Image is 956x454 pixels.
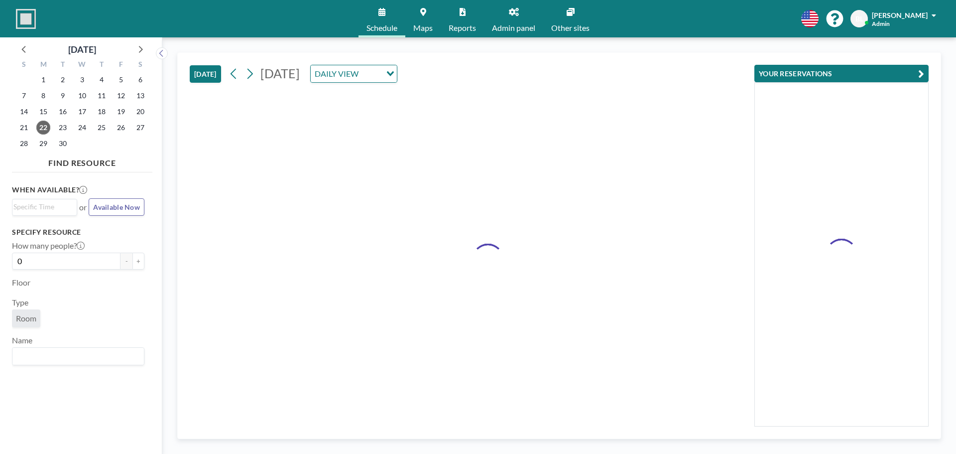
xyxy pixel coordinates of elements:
span: Tuesday, September 23, 2025 [56,121,70,135]
div: S [14,59,34,72]
span: Friday, September 12, 2025 [114,89,128,103]
input: Search for option [361,67,380,80]
button: + [132,253,144,270]
span: Sunday, September 7, 2025 [17,89,31,103]
span: Sunday, September 14, 2025 [17,105,31,119]
span: Wednesday, September 24, 2025 [75,121,89,135]
span: Saturday, September 13, 2025 [133,89,147,103]
span: DAILY VIEW [313,67,360,80]
span: Room [16,313,36,323]
div: W [73,59,92,72]
span: Tuesday, September 30, 2025 [56,137,70,151]
span: Other sites [551,24,590,32]
span: Tuesday, September 16, 2025 [56,105,70,119]
span: Tuesday, September 2, 2025 [56,73,70,87]
label: How many people? [12,241,85,251]
span: [PERSON_NAME] [872,11,928,19]
span: Available Now [93,203,140,211]
span: Sunday, September 21, 2025 [17,121,31,135]
span: Thursday, September 11, 2025 [95,89,109,103]
label: Floor [12,278,30,288]
input: Search for option [13,201,71,212]
div: T [92,59,111,72]
span: BL [855,14,863,23]
span: [DATE] [260,66,300,81]
span: Monday, September 29, 2025 [36,137,50,151]
div: T [53,59,73,72]
span: Sunday, September 28, 2025 [17,137,31,151]
span: Monday, September 22, 2025 [36,121,50,135]
button: YOUR RESERVATIONS [754,65,929,82]
span: Saturday, September 6, 2025 [133,73,147,87]
div: M [34,59,53,72]
label: Type [12,298,28,307]
button: [DATE] [190,65,221,83]
span: Monday, September 15, 2025 [36,105,50,119]
span: Monday, September 8, 2025 [36,89,50,103]
span: Tuesday, September 9, 2025 [56,89,70,103]
span: Friday, September 19, 2025 [114,105,128,119]
span: Saturday, September 27, 2025 [133,121,147,135]
button: - [120,253,132,270]
img: organization-logo [16,9,36,29]
span: Thursday, September 18, 2025 [95,105,109,119]
span: Admin panel [492,24,535,32]
span: or [79,202,87,212]
span: Saturday, September 20, 2025 [133,105,147,119]
span: Wednesday, September 3, 2025 [75,73,89,87]
span: Friday, September 5, 2025 [114,73,128,87]
span: Friday, September 26, 2025 [114,121,128,135]
h4: FIND RESOURCE [12,154,152,168]
span: Reports [449,24,476,32]
span: Monday, September 1, 2025 [36,73,50,87]
span: Wednesday, September 17, 2025 [75,105,89,119]
div: F [111,59,130,72]
label: Name [12,335,32,345]
div: Search for option [12,348,144,365]
span: Maps [413,24,433,32]
button: Available Now [89,198,144,216]
span: Wednesday, September 10, 2025 [75,89,89,103]
input: Search for option [13,350,138,363]
div: Search for option [311,65,397,82]
div: Search for option [12,199,77,214]
span: Admin [872,20,890,27]
div: S [130,59,150,72]
h3: Specify resource [12,228,144,237]
span: Schedule [366,24,397,32]
span: Thursday, September 4, 2025 [95,73,109,87]
span: Thursday, September 25, 2025 [95,121,109,135]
